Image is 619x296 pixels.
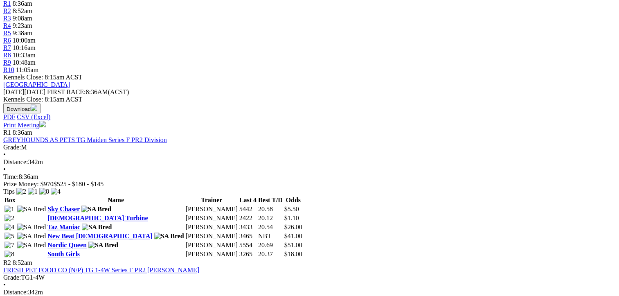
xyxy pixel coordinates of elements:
span: [DATE] [3,88,45,95]
span: Time: [3,173,19,180]
td: 20.54 [258,223,283,231]
img: 5 [5,233,14,240]
td: 5554 [239,241,257,249]
span: $1.10 [284,215,299,221]
img: 8 [39,188,49,195]
td: [PERSON_NAME] [185,205,238,213]
th: Last 4 [239,196,257,204]
span: 10:16am [13,44,36,51]
span: $5.50 [284,206,299,212]
img: 4 [51,188,61,195]
td: 3465 [239,232,257,240]
td: 2422 [239,214,257,222]
img: SA Bred [82,224,112,231]
span: 8:36AM(ACST) [47,88,129,95]
img: SA Bred [17,233,46,240]
img: SA Bred [88,242,118,249]
span: $41.00 [284,233,302,240]
span: • [3,166,6,173]
div: 342m [3,158,616,166]
a: South Girls [47,251,80,258]
span: 9:38am [13,29,32,36]
div: 342m [3,289,616,296]
td: [PERSON_NAME] [185,250,238,258]
span: R10 [3,66,14,73]
a: R7 [3,44,11,51]
img: SA Bred [17,224,46,231]
span: 10:48am [13,59,36,66]
span: 8:36am [13,129,32,136]
img: 1 [28,188,38,195]
a: R9 [3,59,11,66]
a: R8 [3,52,11,59]
img: 1 [5,206,14,213]
img: SA Bred [154,233,184,240]
a: Nordic Queen [47,242,87,249]
th: Odds [284,196,303,204]
span: 10:33am [13,52,36,59]
span: 11:05am [16,66,38,73]
a: PDF [3,113,15,120]
a: [GEOGRAPHIC_DATA] [3,81,70,88]
span: R2 [3,259,11,266]
a: Sky Chaser [47,206,79,212]
a: GREYHOUNDS AS PETS TG Maiden Series F PR2 Division [3,136,167,143]
td: 20.37 [258,250,283,258]
td: 20.12 [258,214,283,222]
td: [PERSON_NAME] [185,232,238,240]
td: NBT [258,232,283,240]
span: 9:23am [13,22,32,29]
span: $51.00 [284,242,302,249]
div: 8:36am [3,173,616,181]
span: Grade: [3,274,21,281]
span: $26.00 [284,224,302,230]
img: 8 [5,251,14,258]
a: R3 [3,15,11,22]
div: Download [3,113,616,121]
a: New Beat [DEMOGRAPHIC_DATA] [47,233,152,240]
td: 20.69 [258,241,283,249]
th: Best T/D [258,196,283,204]
td: [PERSON_NAME] [185,223,238,231]
div: M [3,144,616,151]
span: • [3,151,6,158]
th: Trainer [185,196,238,204]
img: SA Bred [17,242,46,249]
span: 9:08am [13,15,32,22]
span: • [3,281,6,288]
span: Box [5,197,16,203]
a: R4 [3,22,11,29]
img: 4 [5,224,14,231]
th: Name [47,196,184,204]
a: R6 [3,37,11,44]
a: CSV (Excel) [17,113,50,120]
td: [PERSON_NAME] [185,241,238,249]
div: Prize Money: $970 [3,181,616,188]
a: [DEMOGRAPHIC_DATA] Turbine [47,215,148,221]
span: $18.00 [284,251,302,258]
a: Taz Maniac [47,224,80,230]
img: SA Bred [81,206,111,213]
span: R2 [3,7,11,14]
span: FIRST RACE: [47,88,86,95]
img: download.svg [31,104,37,111]
span: Distance: [3,158,28,165]
img: 7 [5,242,14,249]
span: R1 [3,129,11,136]
td: 20.58 [258,205,283,213]
span: Kennels Close: 8:15am ACST [3,74,82,81]
span: Grade: [3,144,21,151]
a: Print Meeting [3,122,46,129]
div: TG1-4W [3,274,616,281]
td: 5442 [239,205,257,213]
a: R5 [3,29,11,36]
span: $525 - $180 - $145 [54,181,104,188]
span: Tips [3,188,15,195]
